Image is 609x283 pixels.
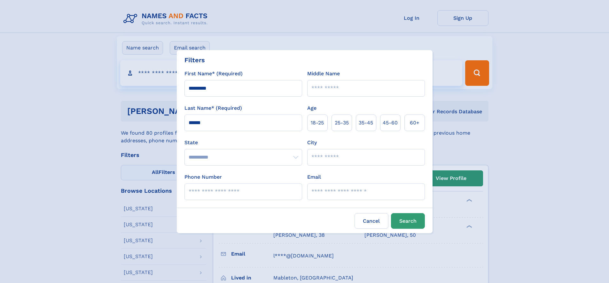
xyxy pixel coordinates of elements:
[184,104,242,112] label: Last Name* (Required)
[311,119,324,127] span: 18‑25
[307,139,317,146] label: City
[307,104,316,112] label: Age
[184,139,302,146] label: State
[355,213,388,229] label: Cancel
[335,119,349,127] span: 25‑35
[184,70,243,78] label: First Name* (Required)
[359,119,373,127] span: 35‑45
[184,173,222,181] label: Phone Number
[307,70,340,78] label: Middle Name
[383,119,398,127] span: 45‑60
[184,55,205,65] div: Filters
[391,213,425,229] button: Search
[307,173,321,181] label: Email
[410,119,419,127] span: 60+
